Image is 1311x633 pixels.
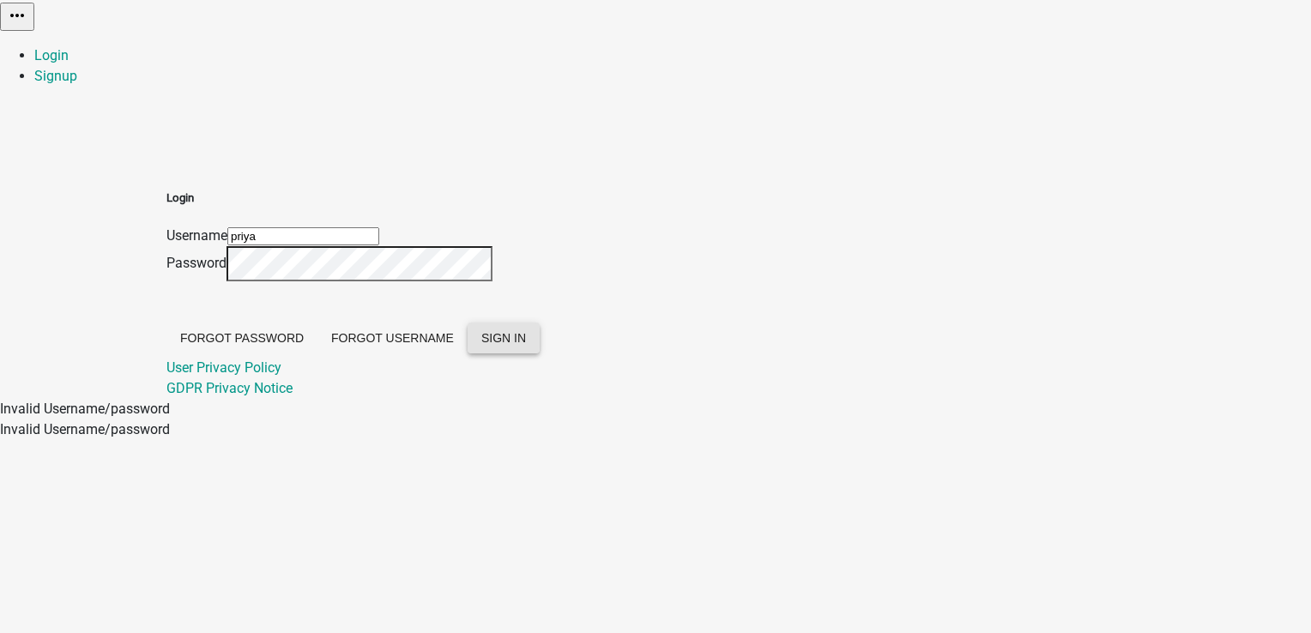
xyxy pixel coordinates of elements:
a: Signup [34,68,77,84]
button: Forgot Password [166,323,317,353]
button: SIGN IN [468,323,540,353]
a: GDPR Privacy Notice [166,380,293,396]
i: more_horiz [7,5,27,26]
h5: Login [166,190,540,207]
a: User Privacy Policy [166,359,281,376]
label: Username [166,227,227,244]
label: Password [166,255,227,271]
a: Login [34,47,69,63]
span: SIGN IN [481,331,526,345]
button: Forgot Username [317,323,468,353]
